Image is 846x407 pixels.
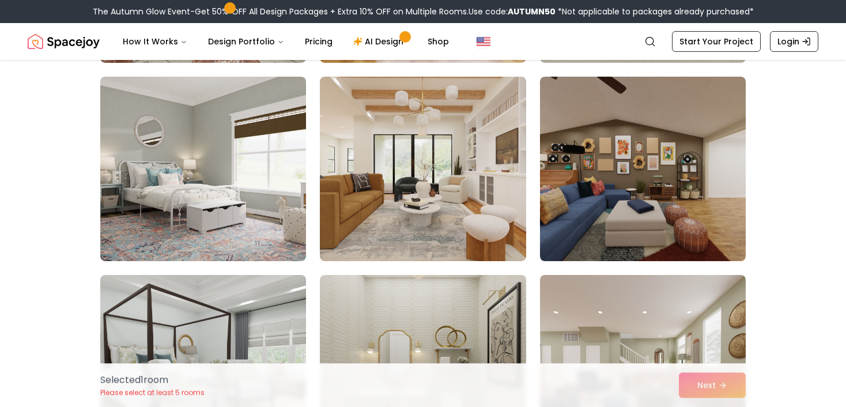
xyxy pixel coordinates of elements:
[508,6,556,17] b: AUTUMN50
[770,31,818,52] a: Login
[344,30,416,53] a: AI Design
[418,30,458,53] a: Shop
[28,23,818,60] nav: Global
[114,30,458,53] nav: Main
[477,35,490,48] img: United States
[469,6,556,17] span: Use code:
[540,77,746,261] img: Room room-27
[28,30,100,53] a: Spacejoy
[320,77,526,261] img: Room room-26
[100,77,306,261] img: Room room-25
[28,30,100,53] img: Spacejoy Logo
[296,30,342,53] a: Pricing
[114,30,197,53] button: How It Works
[100,388,205,397] p: Please select at least 5 rooms
[199,30,293,53] button: Design Portfolio
[672,31,761,52] a: Start Your Project
[556,6,754,17] span: *Not applicable to packages already purchased*
[93,6,754,17] div: The Autumn Glow Event-Get 50% OFF All Design Packages + Extra 10% OFF on Multiple Rooms.
[100,373,205,387] p: Selected 1 room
